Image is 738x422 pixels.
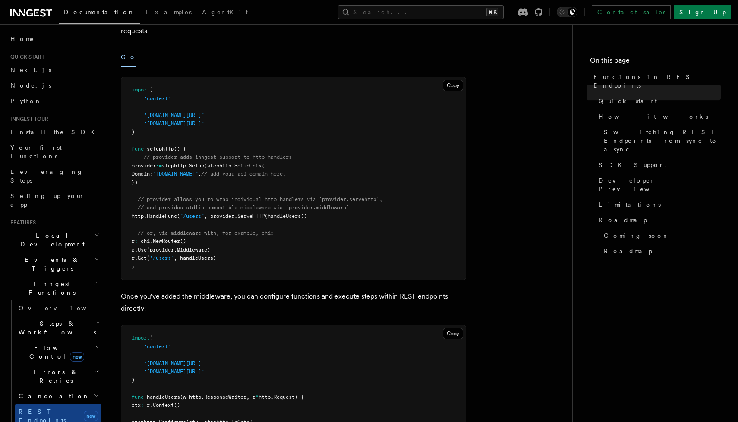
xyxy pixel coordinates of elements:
[204,163,265,169] span: (stephttp.SetupOpts{
[15,316,101,340] button: Steps & Workflows
[132,129,135,135] span: )
[121,13,466,37] p: In order to start using steps within your API endpoints, you must first set up middleware to inte...
[10,144,62,160] span: Your first Functions
[144,112,204,118] span: "[DOMAIN_NAME][URL]"
[132,238,135,244] span: r
[147,394,180,400] span: handleUsers
[443,80,463,91] button: Copy
[177,213,180,219] span: (
[132,213,147,219] span: http.
[15,300,101,316] a: Overview
[174,255,216,261] span: , handleUsers)
[7,54,44,60] span: Quick start
[674,5,731,19] a: Sign Up
[7,31,101,47] a: Home
[150,87,153,93] span: (
[10,98,42,104] span: Python
[138,196,382,202] span: // provider allows you to wrap individual http handlers via `provider.servehttp`,
[590,69,721,93] a: Functions in REST Endpoints
[7,124,101,140] a: Install the SDK
[7,164,101,188] a: Leveraging Steps
[132,255,138,261] span: r.
[132,171,153,177] span: Domain:
[599,97,657,105] span: Quick start
[132,377,135,383] span: )
[486,8,498,16] kbd: ⌘K
[595,109,721,124] a: How it works
[7,228,101,252] button: Local Development
[132,335,150,341] span: import
[144,343,171,350] span: "context"
[259,394,304,400] span: http.Request) {
[599,112,708,121] span: How it works
[600,124,721,157] a: Switching REST Endpoints from sync to async
[147,247,210,253] span: (provider.Middleware)
[595,197,721,212] a: Limitations
[189,163,204,169] span: Setup
[132,180,138,186] span: })
[132,264,135,270] span: }
[150,335,153,341] span: (
[7,219,36,226] span: Features
[180,213,204,219] span: "/users"
[604,247,652,255] span: Roadmap
[265,213,307,219] span: (handleUsers))
[599,200,661,209] span: Limitations
[604,128,721,154] span: Switching REST Endpoints from sync to async
[237,213,265,219] span: ServeHTTP
[202,9,248,16] span: AgentKit
[138,205,349,211] span: // and provides stdlib-compatible middleware via `provider.middleware`
[147,402,153,408] span: r.
[557,7,577,17] button: Toggle dark mode
[138,255,147,261] span: Get
[141,238,153,244] span: chi.
[7,188,101,212] a: Setting up your app
[7,231,94,249] span: Local Development
[338,5,504,19] button: Search...⌘K
[7,252,101,276] button: Events & Triggers
[121,47,136,67] button: Go
[59,3,140,24] a: Documentation
[144,120,204,126] span: "[DOMAIN_NAME][URL]"
[595,157,721,173] a: SDK Support
[595,212,721,228] a: Roadmap
[19,305,107,312] span: Overview
[599,176,721,193] span: Developer Preview
[140,3,197,23] a: Examples
[15,340,101,364] button: Flow Controlnew
[70,352,84,362] span: new
[590,55,721,69] h4: On this page
[7,276,101,300] button: Inngest Functions
[595,173,721,197] a: Developer Preview
[10,168,83,184] span: Leveraging Steps
[121,290,466,315] p: Once you've added the middleware, you can configure functions and execute steps within REST endpo...
[595,93,721,109] a: Quick start
[7,280,93,297] span: Inngest Functions
[180,394,255,400] span: (w http.ResponseWriter, r
[10,35,35,43] span: Home
[144,95,171,101] span: "context"
[15,364,101,388] button: Errors & Retries
[147,213,177,219] span: HandleFunc
[162,163,189,169] span: stephttp.
[147,146,174,152] span: setuphttp
[600,228,721,243] a: Coming soon
[174,402,180,408] span: ()
[138,247,147,253] span: Use
[132,247,138,253] span: r.
[132,394,144,400] span: func
[84,411,98,421] span: new
[174,146,186,152] span: () {
[132,146,144,152] span: func
[592,5,671,19] a: Contact sales
[10,192,85,208] span: Setting up your app
[10,82,51,89] span: Node.js
[600,243,721,259] a: Roadmap
[10,129,100,135] span: Install the SDK
[7,255,94,273] span: Events & Triggers
[141,402,147,408] span: :=
[15,368,94,385] span: Errors & Retries
[7,78,101,93] a: Node.js
[135,238,141,244] span: :=
[204,213,237,219] span: , provider.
